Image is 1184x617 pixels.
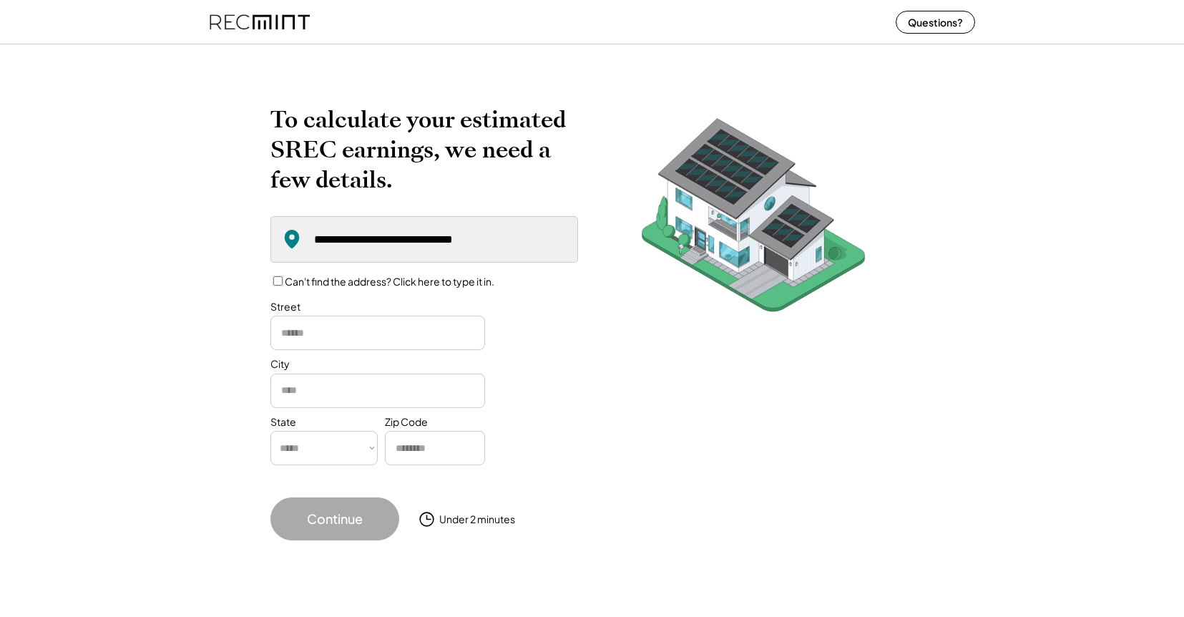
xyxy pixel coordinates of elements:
[210,3,310,41] img: recmint-logotype%403x%20%281%29.jpeg
[270,497,399,540] button: Continue
[385,415,428,429] div: Zip Code
[270,357,290,371] div: City
[285,275,494,288] label: Can't find the address? Click here to type it in.
[270,415,296,429] div: State
[270,105,578,195] h2: To calculate your estimated SREC earnings, we need a few details.
[614,105,893,334] img: RecMintArtboard%207.png
[896,11,975,34] button: Questions?
[270,300,300,314] div: Street
[439,512,515,527] div: Under 2 minutes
